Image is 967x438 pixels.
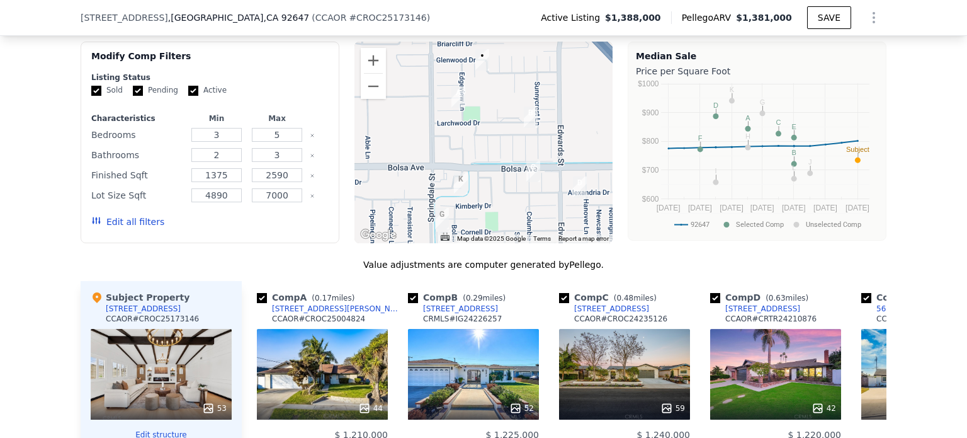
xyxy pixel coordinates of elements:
[725,304,800,314] div: [STREET_ADDRESS]
[257,304,403,314] a: [STREET_ADDRESS][PERSON_NAME]
[638,79,659,88] text: $1000
[533,235,551,242] a: Terms (opens in new tab)
[725,314,817,324] div: CCAOR # CRTR24210876
[861,5,886,30] button: Show Options
[91,166,184,184] div: Finished Sqft
[272,314,365,324] div: CCAOR # CROC25004824
[358,227,399,243] img: Google
[688,204,712,212] text: [DATE]
[307,294,359,303] span: ( miles)
[423,304,498,314] div: [STREET_ADDRESS]
[361,74,386,99] button: Zoom out
[526,161,540,182] div: 15052 Columbia Ln
[710,304,800,314] a: [STREET_ADDRESS]
[312,11,430,24] div: ( )
[861,304,961,314] a: 5692 [PERSON_NAME]
[573,176,587,198] div: 6562 Alexandria Dr
[736,221,784,229] text: Selected Comp
[574,304,649,314] div: [STREET_ADDRESS]
[642,137,659,146] text: $800
[698,134,703,142] text: F
[133,85,178,96] label: Pending
[249,113,305,124] div: Max
[710,291,813,304] div: Comp D
[91,85,123,96] label: Sold
[310,193,315,199] button: Clear
[808,158,812,166] text: J
[559,304,649,314] a: [STREET_ADDRESS]
[408,304,498,314] a: [STREET_ADDRESS]
[760,98,766,106] text: G
[457,235,526,242] span: Map data ©2025 Google
[776,118,781,126] text: C
[782,204,806,212] text: [DATE]
[636,62,878,80] div: Price per Square Foot
[188,85,227,96] label: Active
[715,167,716,175] text: I
[91,113,184,124] div: Characteristics
[813,204,837,212] text: [DATE]
[81,11,168,24] span: [STREET_ADDRESS]
[435,208,449,229] div: 6031 Cornell Dr
[91,126,184,144] div: Bedrooms
[272,304,403,314] div: [STREET_ADDRESS][PERSON_NAME]
[541,11,605,24] span: Active Listing
[811,402,836,415] div: 42
[315,294,332,303] span: 0.17
[310,173,315,178] button: Clear
[657,204,681,212] text: [DATE]
[91,72,329,83] div: Listing Status
[91,216,164,228] button: Edit all filters
[91,146,184,164] div: Bathrooms
[682,11,737,24] span: Pellego ARV
[458,294,511,303] span: ( miles)
[310,153,315,158] button: Clear
[257,291,359,304] div: Comp A
[438,229,452,251] div: 6052 Tyndall Dr
[745,114,750,122] text: A
[358,402,383,415] div: 44
[713,101,718,109] text: D
[720,204,744,212] text: [DATE]
[81,258,886,271] div: Value adjustments are computer generated by Pellego .
[91,291,189,304] div: Subject Property
[792,123,796,130] text: E
[315,13,347,23] span: CCAOR
[792,149,796,156] text: B
[636,80,878,238] svg: A chart.
[769,294,786,303] span: 0.63
[133,86,143,96] input: Pending
[509,402,534,415] div: 52
[636,50,878,62] div: Median Sale
[846,146,869,153] text: Subject
[202,402,227,415] div: 53
[730,86,735,93] text: K
[349,13,426,23] span: # CROC25173146
[876,304,961,314] div: 5692 [PERSON_NAME]
[361,48,386,73] button: Zoom in
[451,86,465,108] div: 6101 Kelsey Cir
[642,108,659,117] text: $900
[188,86,198,96] input: Active
[691,221,710,229] text: 92647
[845,204,869,212] text: [DATE]
[106,314,199,324] div: CCAOR # CROC25173146
[792,164,796,171] text: L
[91,50,329,72] div: Modify Comp Filters
[745,132,750,140] text: H
[106,304,181,314] div: [STREET_ADDRESS]
[736,13,792,23] span: $1,381,000
[263,13,309,23] span: , CA 92647
[168,11,309,24] span: , [GEOGRAPHIC_DATA]
[807,6,851,29] button: SAVE
[861,291,963,304] div: Comp E
[91,86,101,96] input: Sold
[616,294,633,303] span: 0.48
[761,294,813,303] span: ( miles)
[605,11,661,24] span: $1,388,000
[660,402,685,415] div: 59
[454,173,468,194] div: 6102 Thor Dr
[559,291,662,304] div: Comp C
[475,49,489,71] div: 14621 Chalet Ln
